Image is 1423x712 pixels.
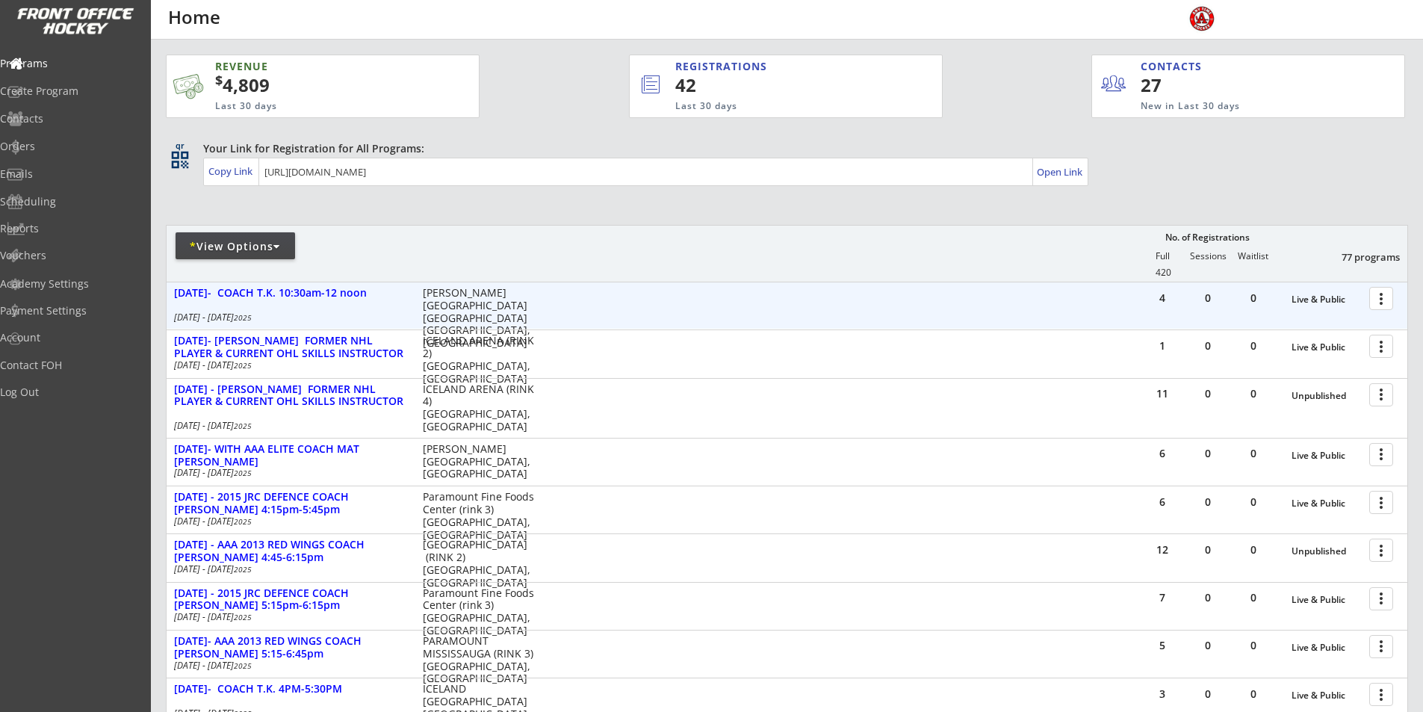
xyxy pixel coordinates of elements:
[1140,341,1185,351] div: 1
[174,361,403,370] div: [DATE] - [DATE]
[1231,341,1276,351] div: 0
[1231,448,1276,459] div: 0
[234,516,252,527] em: 2025
[1037,161,1084,182] a: Open Link
[1369,383,1393,406] button: more_vert
[1369,491,1393,514] button: more_vert
[1185,497,1230,507] div: 0
[1369,335,1393,358] button: more_vert
[174,565,403,574] div: [DATE] - [DATE]
[1185,689,1230,699] div: 0
[1292,498,1362,509] div: Live & Public
[1141,59,1209,74] div: CONTACTS
[234,468,252,478] em: 2025
[174,683,407,696] div: [DATE]- COACH T.K. 4PM-5:30PM
[1231,388,1276,399] div: 0
[1037,166,1084,179] div: Open Link
[1161,232,1253,243] div: No. of Registrations
[234,360,252,371] em: 2025
[1140,293,1185,303] div: 4
[1231,497,1276,507] div: 0
[1185,293,1230,303] div: 0
[1292,451,1362,461] div: Live & Public
[423,443,540,480] div: [PERSON_NAME] [GEOGRAPHIC_DATA], [GEOGRAPHIC_DATA]
[1140,497,1185,507] div: 6
[1140,689,1185,699] div: 3
[1292,546,1362,557] div: Unpublished
[423,383,540,433] div: ICELAND ARENA (RINK 4) [GEOGRAPHIC_DATA], [GEOGRAPHIC_DATA]
[1369,635,1393,658] button: more_vert
[1369,683,1393,706] button: more_vert
[1292,342,1362,353] div: Live & Public
[174,383,407,409] div: [DATE] - [PERSON_NAME] FORMER NHL PLAYER & CURRENT OHL SKILLS INSTRUCTOR
[1292,391,1362,401] div: Unpublished
[1141,72,1233,98] div: 27
[423,287,540,350] div: [PERSON_NAME][GEOGRAPHIC_DATA] [GEOGRAPHIC_DATA] [GEOGRAPHIC_DATA], [GEOGRAPHIC_DATA]
[174,613,403,622] div: [DATE] - [DATE]
[1185,251,1230,261] div: Sessions
[1141,100,1335,113] div: New in Last 30 days
[174,587,407,613] div: [DATE] - 2015 JRC DEFENCE COACH [PERSON_NAME] 5:15pm-6:15pm
[174,335,407,360] div: [DATE]- [PERSON_NAME] FORMER NHL PLAYER & CURRENT OHL SKILLS INSTRUCTOR
[1140,448,1185,459] div: 6
[174,661,403,670] div: [DATE] - [DATE]
[1140,640,1185,651] div: 5
[234,312,252,323] em: 2025
[208,164,255,178] div: Copy Link
[1292,294,1362,305] div: Live & Public
[174,635,407,660] div: [DATE]- AAA 2013 RED WINGS COACH [PERSON_NAME] 5:15-6:45pm
[215,72,432,98] div: 4,809
[174,468,403,477] div: [DATE] - [DATE]
[423,635,540,685] div: PARAMOUNT MISSISSAUGA (RINK 3) [GEOGRAPHIC_DATA], [GEOGRAPHIC_DATA]
[215,100,406,113] div: Last 30 days
[174,443,407,468] div: [DATE]- WITH AAA ELITE COACH MAT [PERSON_NAME]
[1369,587,1393,610] button: more_vert
[169,149,191,171] button: qr_code
[423,539,540,589] div: [GEOGRAPHIC_DATA] (RINK 2) [GEOGRAPHIC_DATA], [GEOGRAPHIC_DATA]
[174,517,403,526] div: [DATE] - [DATE]
[174,421,403,430] div: [DATE] - [DATE]
[1292,595,1362,605] div: Live & Public
[174,313,403,322] div: [DATE] - [DATE]
[1369,443,1393,466] button: more_vert
[1231,545,1276,555] div: 0
[1185,388,1230,399] div: 0
[234,612,252,622] em: 2025
[423,587,540,637] div: Paramount Fine Foods Center (rink 3) [GEOGRAPHIC_DATA], [GEOGRAPHIC_DATA]
[423,491,540,541] div: Paramount Fine Foods Center (rink 3) [GEOGRAPHIC_DATA], [GEOGRAPHIC_DATA]
[1292,690,1362,701] div: Live & Public
[1185,448,1230,459] div: 0
[1231,293,1276,303] div: 0
[174,287,407,300] div: [DATE]- COACH T.K. 10:30am-12 noon
[1140,545,1185,555] div: 12
[174,539,407,564] div: [DATE] - AAA 2013 RED WINGS COACH [PERSON_NAME] 4:45-6:15pm
[1231,592,1276,603] div: 0
[1322,250,1400,264] div: 77 programs
[1185,592,1230,603] div: 0
[675,59,872,74] div: REGISTRATIONS
[675,72,892,98] div: 42
[1369,287,1393,310] button: more_vert
[1140,388,1185,399] div: 11
[1141,267,1185,278] div: 420
[234,660,252,671] em: 2025
[234,564,252,575] em: 2025
[1185,640,1230,651] div: 0
[1185,341,1230,351] div: 0
[1231,689,1276,699] div: 0
[1185,545,1230,555] div: 0
[1292,643,1362,653] div: Live & Public
[423,335,540,385] div: ICELAND ARENA (RINK 2) [GEOGRAPHIC_DATA], [GEOGRAPHIC_DATA]
[1369,539,1393,562] button: more_vert
[1231,640,1276,651] div: 0
[1140,251,1185,261] div: Full
[215,59,406,74] div: REVENUE
[176,239,295,254] div: View Options
[675,100,881,113] div: Last 30 days
[170,141,188,151] div: qr
[203,141,1362,156] div: Your Link for Registration for All Programs:
[174,491,407,516] div: [DATE] - 2015 JRC DEFENCE COACH [PERSON_NAME] 4:15pm-5:45pm
[215,71,223,89] sup: $
[234,421,252,431] em: 2025
[1140,592,1185,603] div: 7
